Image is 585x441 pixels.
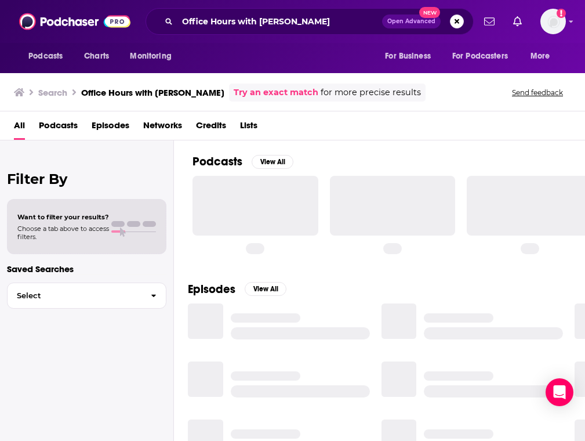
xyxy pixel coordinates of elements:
span: for more precise results [321,86,421,99]
button: Open AdvancedNew [382,15,441,28]
a: Charts [77,45,116,67]
span: Select [8,292,141,299]
span: Choose a tab above to access filters. [17,225,109,241]
a: Show notifications dropdown [508,12,526,31]
input: Search podcasts, credits, & more... [177,12,382,31]
button: View All [252,155,293,169]
h2: Episodes [188,282,235,297]
a: Lists [240,116,257,140]
span: Charts [84,48,109,64]
p: Saved Searches [7,263,166,274]
a: Podcasts [39,116,78,140]
img: User Profile [540,9,566,34]
div: Open Intercom Messenger [546,378,573,406]
h3: Office Hours with [PERSON_NAME] [81,87,224,98]
div: Search podcasts, credits, & more... [146,8,474,35]
button: open menu [20,45,78,67]
a: PodcastsView All [192,154,293,169]
a: Try an exact match [234,86,318,99]
button: open menu [377,45,445,67]
img: Podchaser - Follow, Share and Rate Podcasts [19,10,130,32]
button: Send feedback [508,88,566,97]
button: View All [245,282,286,296]
h2: Podcasts [192,154,242,169]
svg: Add a profile image [557,9,566,18]
span: Open Advanced [387,19,435,24]
a: Networks [143,116,182,140]
span: For Podcasters [452,48,508,64]
button: open menu [522,45,565,67]
button: open menu [122,45,186,67]
span: For Business [385,48,431,64]
h2: Filter By [7,171,166,187]
button: open menu [445,45,525,67]
span: Monitoring [130,48,171,64]
button: Select [7,283,166,309]
a: All [14,116,25,140]
span: New [419,7,440,18]
a: Credits [196,116,226,140]
a: Show notifications dropdown [479,12,499,31]
span: Want to filter your results? [17,213,109,221]
span: Podcasts [28,48,63,64]
h3: Search [38,87,67,98]
span: More [531,48,550,64]
span: Logged in as abbie.hatfield [540,9,566,34]
a: EpisodesView All [188,282,286,297]
button: Show profile menu [540,9,566,34]
a: Episodes [92,116,129,140]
